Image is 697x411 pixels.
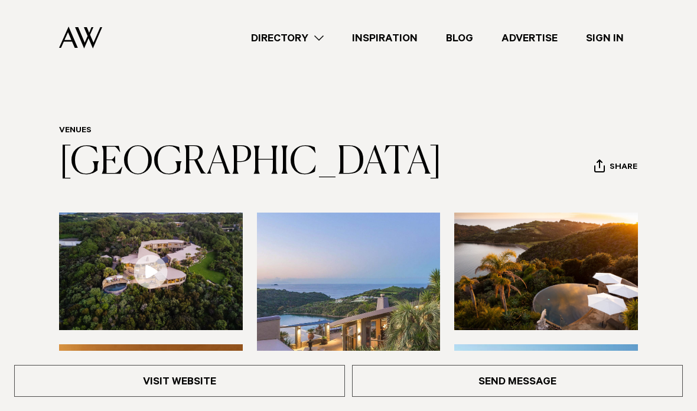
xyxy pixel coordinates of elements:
[454,213,638,330] img: Swimming pool at luxury resort on Waiheke Island
[610,162,637,174] span: Share
[237,30,338,46] a: Directory
[338,30,432,46] a: Inspiration
[14,365,345,397] a: Visit Website
[59,126,92,136] a: Venues
[432,30,487,46] a: Blog
[487,30,572,46] a: Advertise
[59,27,102,48] img: Auckland Weddings Logo
[572,30,638,46] a: Sign In
[594,159,638,177] button: Share
[352,365,683,397] a: Send Message
[59,144,442,182] a: [GEOGRAPHIC_DATA]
